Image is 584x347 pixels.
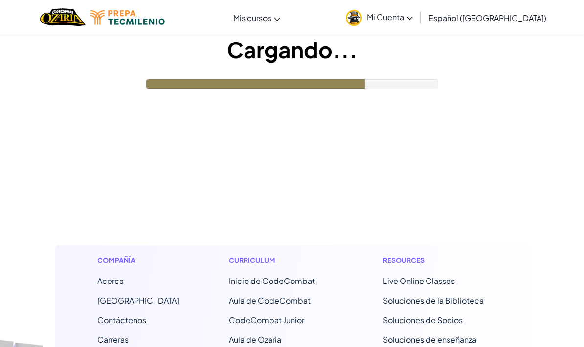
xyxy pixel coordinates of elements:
a: Soluciones de la Biblioteca [383,295,484,305]
a: CodeCombat Junior [229,315,304,325]
a: Ozaria by CodeCombat logo [40,7,86,27]
a: Soluciones de Socios [383,315,463,325]
img: Home [40,7,86,27]
a: Aula de CodeCombat [229,295,311,305]
span: Español ([GEOGRAPHIC_DATA]) [428,13,546,23]
span: Mis cursos [233,13,271,23]
img: avatar [346,10,362,26]
a: Aula de Ozaria [229,334,281,345]
a: Carreras [97,334,129,345]
a: Español ([GEOGRAPHIC_DATA]) [424,4,551,31]
span: Mi Cuenta [367,12,413,22]
img: Tecmilenio logo [90,10,165,25]
h1: Curriculum [229,255,333,265]
h1: Compañía [97,255,179,265]
span: Inicio de CodeCombat [229,276,315,286]
a: Live Online Classes [383,276,455,286]
a: Mis cursos [228,4,285,31]
h1: Resources [383,255,487,265]
span: Contáctenos [97,315,146,325]
a: Acerca [97,276,124,286]
a: Soluciones de enseñanza [383,334,476,345]
a: Mi Cuenta [341,2,418,33]
a: [GEOGRAPHIC_DATA] [97,295,179,305]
